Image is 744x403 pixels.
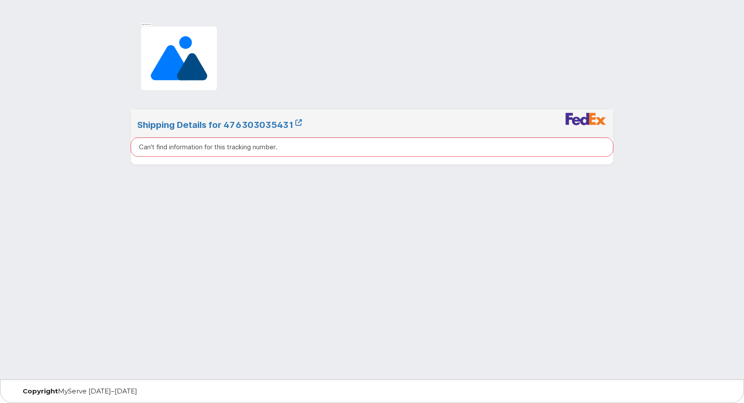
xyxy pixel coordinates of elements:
[23,387,58,395] strong: Copyright
[139,142,277,151] p: Can't find information for this tracking number.
[137,23,221,94] img: Image placeholder
[137,120,302,130] a: Shipping Details for 476303035431
[565,112,607,125] img: fedex-bc01427081be8802e1fb5a1adb1132915e58a0589d7a9405a0dcbe1127be6add.png
[16,388,254,395] div: MyServe [DATE]–[DATE]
